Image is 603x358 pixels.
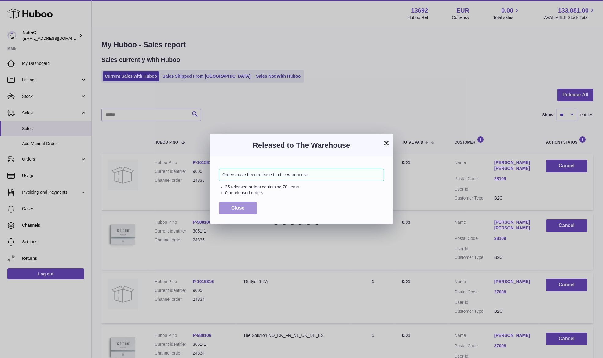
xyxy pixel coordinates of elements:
button: × [383,139,390,147]
button: Close [219,202,257,214]
li: 0 unreleased orders [225,190,384,196]
h3: Released to The Warehouse [219,140,384,150]
li: 35 released orders containing 70 items [225,184,384,190]
div: Orders have been released to the warehouse. [219,169,384,181]
span: Close [231,205,245,211]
